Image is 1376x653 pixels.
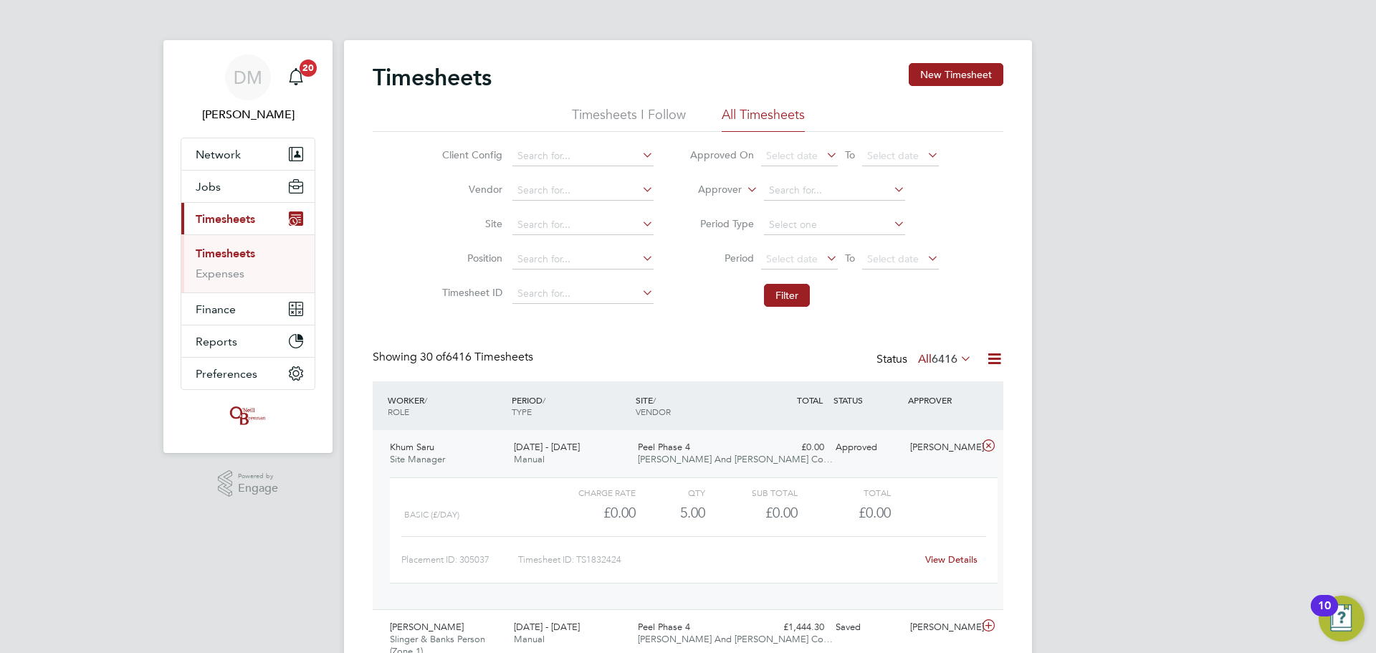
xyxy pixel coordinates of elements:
[514,453,545,465] span: Manual
[512,249,654,270] input: Search for...
[518,548,916,571] div: Timesheet ID: TS1832424
[438,286,502,299] label: Timesheet ID
[181,138,315,170] button: Network
[512,181,654,201] input: Search for...
[514,621,580,633] span: [DATE] - [DATE]
[543,484,636,501] div: Charge rate
[420,350,446,364] span: 30 of
[638,453,833,465] span: [PERSON_NAME] And [PERSON_NAME] Co…
[196,302,236,316] span: Finance
[755,436,830,459] div: £0.00
[543,394,545,406] span: /
[196,367,257,381] span: Preferences
[867,252,919,265] span: Select date
[677,183,742,197] label: Approver
[512,406,532,417] span: TYPE
[424,394,427,406] span: /
[512,215,654,235] input: Search for...
[830,387,904,413] div: STATUS
[300,59,317,77] span: 20
[181,171,315,202] button: Jobs
[404,510,459,520] span: Basic (£/day)
[766,252,818,265] span: Select date
[181,203,315,234] button: Timesheets
[638,633,833,645] span: [PERSON_NAME] And [PERSON_NAME] Co…
[830,436,904,459] div: Approved
[438,183,502,196] label: Vendor
[163,40,333,453] nav: Main navigation
[636,501,705,525] div: 5.00
[1319,596,1365,642] button: Open Resource Center, 10 new notifications
[438,148,502,161] label: Client Config
[196,212,255,226] span: Timesheets
[234,68,262,87] span: DM
[238,470,278,482] span: Powered by
[282,54,310,100] a: 20
[508,387,632,424] div: PERIOD
[181,358,315,389] button: Preferences
[764,181,905,201] input: Search for...
[218,470,279,497] a: Powered byEngage
[181,325,315,357] button: Reports
[373,63,492,92] h2: Timesheets
[512,284,654,304] input: Search for...
[401,548,518,571] div: Placement ID: 305037
[390,441,434,453] span: Khum Saru
[438,252,502,264] label: Position
[909,63,1003,86] button: New Timesheet
[830,616,904,639] div: Saved
[904,387,979,413] div: APPROVER
[636,406,671,417] span: VENDOR
[689,252,754,264] label: Period
[196,148,241,161] span: Network
[373,350,536,365] div: Showing
[932,352,957,366] span: 6416
[388,406,409,417] span: ROLE
[196,267,244,280] a: Expenses
[904,436,979,459] div: [PERSON_NAME]
[420,350,533,364] span: 6416 Timesheets
[764,284,810,307] button: Filter
[797,394,823,406] span: TOTAL
[859,504,891,521] span: £0.00
[755,616,830,639] div: £1,444.30
[705,501,798,525] div: £0.00
[925,553,978,566] a: View Details
[764,215,905,235] input: Select one
[636,484,705,501] div: QTY
[689,148,754,161] label: Approved On
[181,404,315,427] a: Go to home page
[867,149,919,162] span: Select date
[1318,606,1331,624] div: 10
[638,621,690,633] span: Peel Phase 4
[181,54,315,123] a: DM[PERSON_NAME]
[918,352,972,366] label: All
[841,249,859,267] span: To
[196,180,221,194] span: Jobs
[722,106,805,132] li: All Timesheets
[653,394,656,406] span: /
[196,335,237,348] span: Reports
[390,453,445,465] span: Site Manager
[904,616,979,639] div: [PERSON_NAME]
[181,234,315,292] div: Timesheets
[766,149,818,162] span: Select date
[512,146,654,166] input: Search for...
[514,441,580,453] span: [DATE] - [DATE]
[798,484,890,501] div: Total
[227,404,269,427] img: oneillandbrennan-logo-retina.png
[705,484,798,501] div: Sub Total
[181,293,315,325] button: Finance
[632,387,756,424] div: SITE
[841,146,859,164] span: To
[384,387,508,424] div: WORKER
[876,350,975,370] div: Status
[514,633,545,645] span: Manual
[638,441,690,453] span: Peel Phase 4
[543,501,636,525] div: £0.00
[438,217,502,230] label: Site
[196,247,255,260] a: Timesheets
[238,482,278,495] span: Engage
[689,217,754,230] label: Period Type
[390,621,464,633] span: [PERSON_NAME]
